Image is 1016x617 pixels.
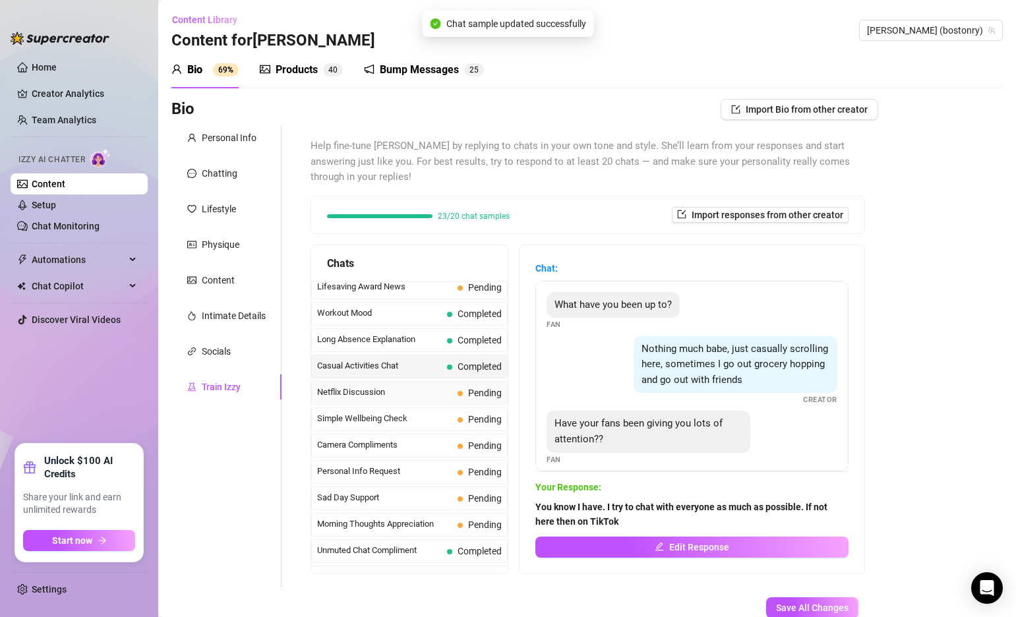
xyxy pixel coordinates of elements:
[971,572,1003,604] div: Open Intercom Messenger
[202,344,231,359] div: Socials
[535,263,558,274] strong: Chat:
[468,414,502,425] span: Pending
[171,9,248,30] button: Content Library
[474,65,479,74] span: 5
[171,99,194,120] h3: Bio
[431,18,441,29] span: check-circle
[23,530,135,551] button: Start nowarrow-right
[17,254,28,265] span: thunderbolt
[171,30,375,51] h3: Content for [PERSON_NAME]
[187,240,196,249] span: idcard
[202,166,237,181] div: Chatting
[187,382,196,392] span: experiment
[458,308,502,319] span: Completed
[187,311,196,320] span: fire
[202,380,241,394] div: Train Izzy
[317,359,442,372] span: Casual Activities Chat
[187,62,202,78] div: Bio
[692,210,843,220] span: Import responses from other creator
[468,282,502,293] span: Pending
[468,493,502,504] span: Pending
[23,461,36,474] span: gift
[317,333,442,346] span: Long Absence Explanation
[32,221,100,231] a: Chat Monitoring
[867,20,995,40] span: Ryan (bostonry)
[731,105,740,114] span: import
[202,308,266,323] div: Intimate Details
[317,280,452,293] span: Lifesaving Award News
[260,64,270,74] span: picture
[535,502,827,527] strong: You know I have. I try to chat with everyone as much as possible. If not here then on TikTok
[32,276,125,297] span: Chat Copilot
[468,440,502,451] span: Pending
[311,138,865,185] span: Help fine-tune [PERSON_NAME] by replying to chats in your own tone and style. She’ll learn from y...
[642,343,828,386] span: Nothing much babe, just casually scrolling here, sometimes I go out grocery hopping and go out wi...
[317,517,452,531] span: Morning Thoughts Appreciation
[458,361,502,372] span: Completed
[721,99,878,120] button: Import Bio from other creator
[202,202,236,216] div: Lifestyle
[32,314,121,325] a: Discover Viral Videos
[187,347,196,356] span: link
[317,544,442,557] span: Unmuted Chat Compliment
[380,62,459,78] div: Bump Messages
[327,255,354,272] span: Chats
[276,62,318,78] div: Products
[458,335,502,345] span: Completed
[364,64,374,74] span: notification
[317,570,452,583] span: Missed Live Stream
[202,273,235,287] div: Content
[468,467,502,477] span: Pending
[202,131,256,145] div: Personal Info
[171,64,182,74] span: user
[172,15,237,25] span: Content Library
[52,535,92,546] span: Start now
[655,542,664,551] span: edit
[11,32,109,45] img: logo-BBDzfeDw.svg
[677,210,686,219] span: import
[187,276,196,285] span: picture
[90,148,111,167] img: AI Chatter
[464,63,484,76] sup: 25
[458,546,502,556] span: Completed
[669,542,729,552] span: Edit Response
[803,394,837,405] span: Creator
[32,62,57,73] a: Home
[554,299,672,310] span: What have you been up to?
[333,65,338,74] span: 0
[187,204,196,214] span: heart
[554,417,723,445] span: Have your fans been giving you lots of attention??
[202,237,239,252] div: Physique
[469,65,474,74] span: 2
[317,386,452,399] span: Netflix Discussion
[32,249,125,270] span: Automations
[547,319,561,330] span: Fan
[17,281,26,291] img: Chat Copilot
[317,307,442,320] span: Workout Mood
[32,584,67,595] a: Settings
[317,491,452,504] span: Sad Day Support
[328,65,333,74] span: 4
[988,26,996,34] span: team
[187,169,196,178] span: message
[317,438,452,452] span: Camera Compliments
[98,536,107,545] span: arrow-right
[23,491,135,517] span: Share your link and earn unlimited rewards
[317,412,452,425] span: Simple Wellbeing Check
[323,63,343,76] sup: 40
[187,133,196,142] span: user
[32,115,96,125] a: Team Analytics
[44,454,135,481] strong: Unlock $100 AI Credits
[213,63,239,76] sup: 69%
[317,465,452,478] span: Personal Info Request
[468,388,502,398] span: Pending
[32,83,137,104] a: Creator Analytics
[535,537,849,558] button: Edit Response
[32,179,65,189] a: Content
[776,602,849,613] span: Save All Changes
[18,154,85,166] span: Izzy AI Chatter
[547,454,561,465] span: Fan
[438,212,510,220] span: 23/20 chat samples
[32,200,56,210] a: Setup
[446,16,586,31] span: Chat sample updated successfully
